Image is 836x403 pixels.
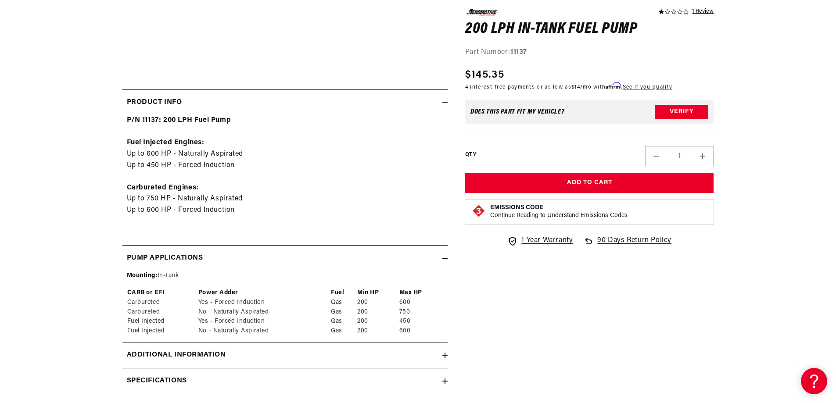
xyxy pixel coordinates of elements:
h1: 200 LPH In-Tank Fuel Pump [465,22,714,36]
span: Mounting: [127,272,158,279]
span: $145.35 [465,67,504,82]
strong: Emissions Code [490,204,543,211]
span: Affirm [606,82,621,89]
th: Min HP [357,288,399,298]
a: 90 Days Return Policy [583,235,671,255]
p: 4 interest-free payments or as low as /mo with . [465,82,672,91]
div: Does This part fit My vehicle? [470,108,565,115]
summary: Specifications [122,368,448,394]
label: QTY [465,151,476,159]
strong: Fuel Injected Engines: [127,139,205,146]
td: 200 [357,307,399,317]
th: CARB or EFI [127,288,198,298]
strong: Carbureted Engines: [127,184,199,191]
td: 200 [357,326,399,336]
summary: Pump Applications [122,246,448,271]
th: Power Adder [198,288,330,298]
td: Gas [330,326,357,336]
h2: Specifications [127,375,187,387]
h2: Additional information [127,350,226,361]
button: Add to Cart [465,173,714,193]
a: 1 reviews [692,9,714,15]
td: Carbureted [127,307,198,317]
div: Part Number: [465,47,714,58]
th: Max HP [399,288,443,298]
button: Verify [655,105,708,119]
div: Up to 600 HP - Naturally Aspirated Up to 450 HP - Forced Induction Up to 750 HP - Naturally Aspir... [122,115,448,239]
strong: 11137 [510,49,527,56]
td: 600 [399,326,443,336]
summary: Product Info [122,90,448,115]
td: Carbureted [127,298,198,307]
td: 450 [399,317,443,326]
td: 200 [357,298,399,307]
h2: Pump Applications [127,253,203,264]
strong: P/N 11137: 200 LPH Fuel Pump [127,117,231,124]
img: Emissions code [472,204,486,218]
button: Emissions CodeContinue Reading to Understand Emissions Codes [490,204,628,220]
p: Continue Reading to Understand Emissions Codes [490,212,628,220]
td: Gas [330,317,357,326]
summary: Additional information [122,342,448,368]
span: 1 Year Warranty [521,235,573,246]
td: Gas [330,307,357,317]
td: Yes - Forced Induction [198,317,330,326]
span: In-Tank [158,272,179,279]
span: $14 [571,84,580,89]
td: No - Naturally Aspirated [198,326,330,336]
td: No - Naturally Aspirated [198,307,330,317]
span: 90 Days Return Policy [597,235,671,255]
td: Fuel Injected [127,317,198,326]
td: 200 [357,317,399,326]
th: Fuel [330,288,357,298]
td: 750 [399,307,443,317]
td: 600 [399,298,443,307]
a: 1 Year Warranty [507,235,573,246]
h2: Product Info [127,97,182,108]
td: Fuel Injected [127,326,198,336]
td: Yes - Forced Induction [198,298,330,307]
a: See if you qualify - Learn more about Affirm Financing (opens in modal) [623,84,672,89]
td: Gas [330,298,357,307]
